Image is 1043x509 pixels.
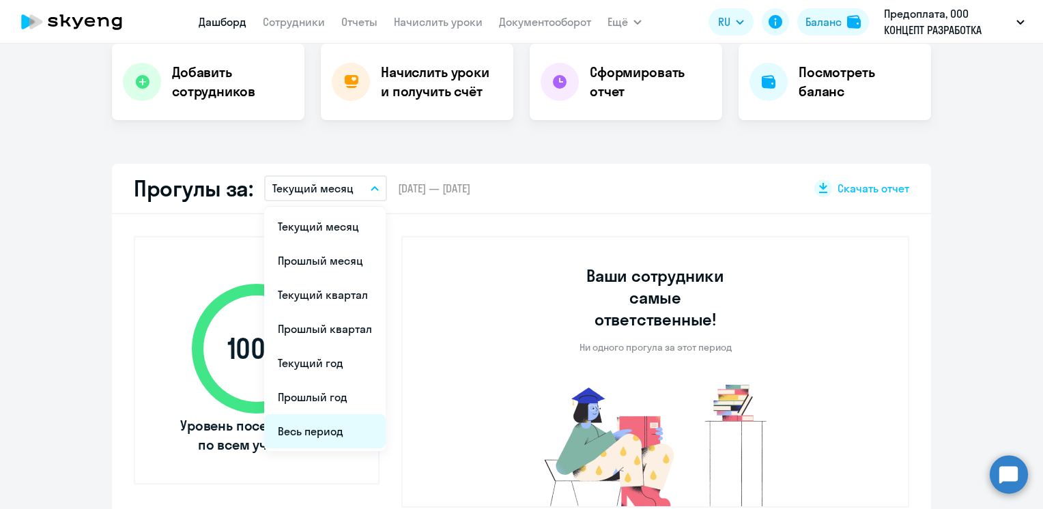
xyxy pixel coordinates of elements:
[608,14,628,30] span: Ещё
[264,175,387,201] button: Текущий месяц
[381,63,500,101] h4: Начислить уроки и получить счёт
[272,180,354,197] p: Текущий месяц
[178,416,335,454] span: Уровень посещаемости по всем ученикам
[499,15,591,29] a: Документооборот
[519,381,792,506] img: no-truants
[718,14,730,30] span: RU
[608,8,642,35] button: Ещё
[590,63,711,101] h4: Сформировать отчет
[797,8,869,35] button: Балансbalance
[394,15,483,29] a: Начислить уроки
[568,265,743,330] h3: Ваши сотрудники самые ответственные!
[199,15,246,29] a: Дашборд
[178,332,335,365] span: 100 %
[172,63,294,101] h4: Добавить сотрудников
[341,15,377,29] a: Отчеты
[709,8,754,35] button: RU
[805,14,842,30] div: Баланс
[877,5,1031,38] button: Предоплата, ООО КОНЦЕПТ РАЗРАБОТКА
[884,5,1011,38] p: Предоплата, ООО КОНЦЕПТ РАЗРАБОТКА
[799,63,920,101] h4: Посмотреть баланс
[398,181,470,196] span: [DATE] — [DATE]
[134,175,253,202] h2: Прогулы за:
[838,181,909,196] span: Скачать отчет
[264,207,386,451] ul: Ещё
[847,15,861,29] img: balance
[263,15,325,29] a: Сотрудники
[580,341,732,353] p: Ни одного прогула за этот период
